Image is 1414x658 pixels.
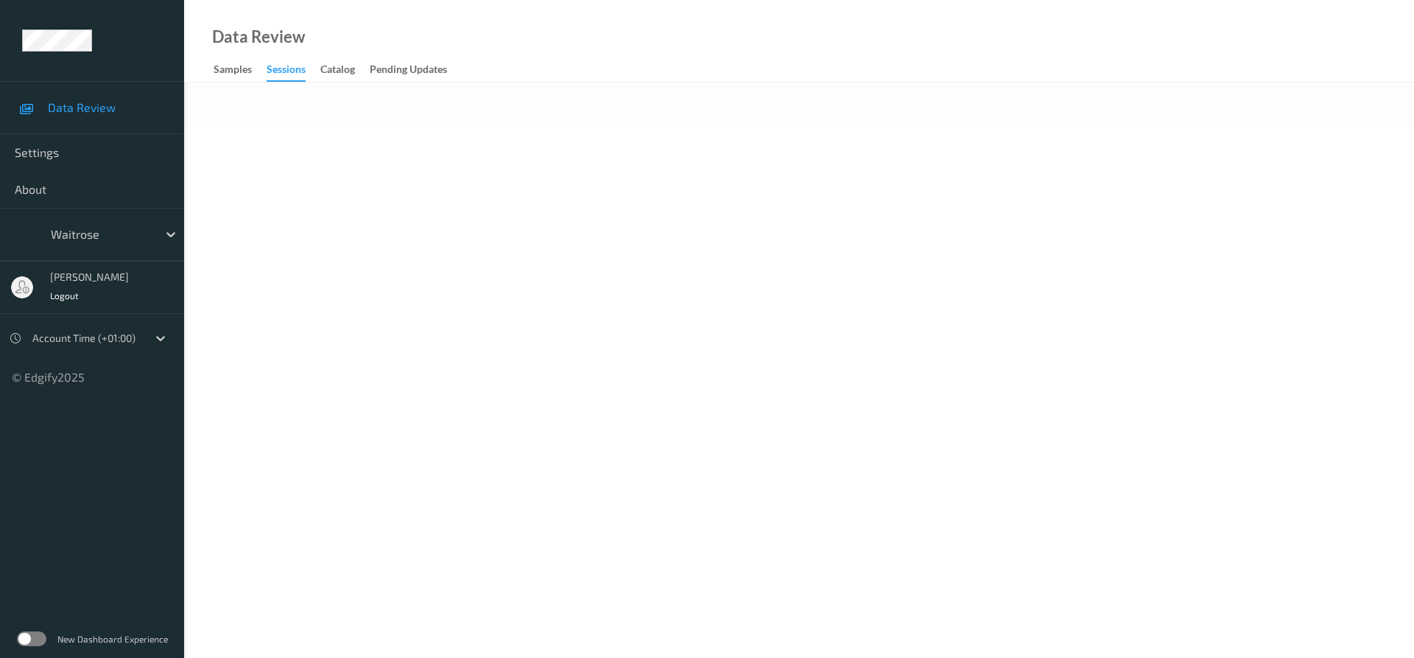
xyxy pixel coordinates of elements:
div: Data Review [212,29,305,44]
div: Sessions [267,62,306,82]
div: Pending Updates [370,62,447,80]
a: Pending Updates [370,60,462,80]
a: Catalog [320,60,370,80]
a: Samples [214,60,267,80]
div: Samples [214,62,252,80]
a: Sessions [267,60,320,82]
div: Catalog [320,62,355,80]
